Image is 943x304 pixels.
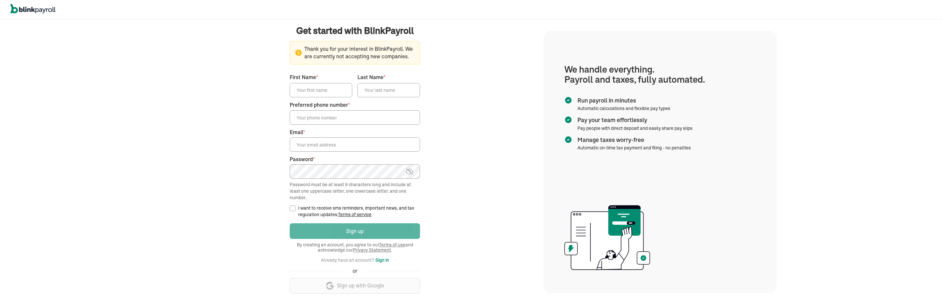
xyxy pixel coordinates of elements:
[321,257,374,263] span: Already have an account?
[379,242,405,248] a: Terms of use
[10,4,55,14] img: logo
[405,168,413,175] img: eye
[290,181,420,201] div: Password must be at least 8 characters long and include at least one uppercase letter, one lowerc...
[290,223,420,239] button: Sign up
[290,129,420,136] label: Email
[290,101,420,109] label: Preferred phone number
[577,96,668,105] span: Run payroll in minutes
[290,137,420,152] input: Your email address
[298,205,420,218] label: I want to receive sms reminders, important news, and tax regulation updates.
[290,242,420,253] span: By creating an account, you agree to our and acknowledge our .
[290,110,420,125] input: Your phone number
[296,24,414,37] span: Get started with BlinkPayroll
[357,74,420,81] label: Last Name
[564,136,572,144] img: checkmark
[375,256,389,264] button: Sign in
[290,83,352,97] input: Your first name
[564,96,572,104] img: checkmark
[577,145,691,151] span: Automatic on-time tax payment and filing - no penalties
[577,105,670,111] span: Automatic calculations and flexible pay types
[290,74,352,81] label: First Name
[577,116,690,124] span: Pay your team effortlessly
[357,83,420,97] input: Your last name
[564,203,650,272] img: illustration
[831,234,943,304] iframe: Chat Widget
[564,116,572,124] img: checkmark
[295,45,414,60] span: Thank you for your interest in BlinkPayroll. We are currently not accepting new companies.
[353,247,391,253] a: Privacy Statement
[564,64,756,85] h1: We handle everything. Payroll and taxes, fully automated.
[338,212,371,217] a: Terms of service
[577,125,692,131] span: Pay people with direct deposit and easily share pay slips
[290,156,420,163] label: Password
[353,267,357,275] span: or
[577,136,688,144] span: Manage taxes worry-free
